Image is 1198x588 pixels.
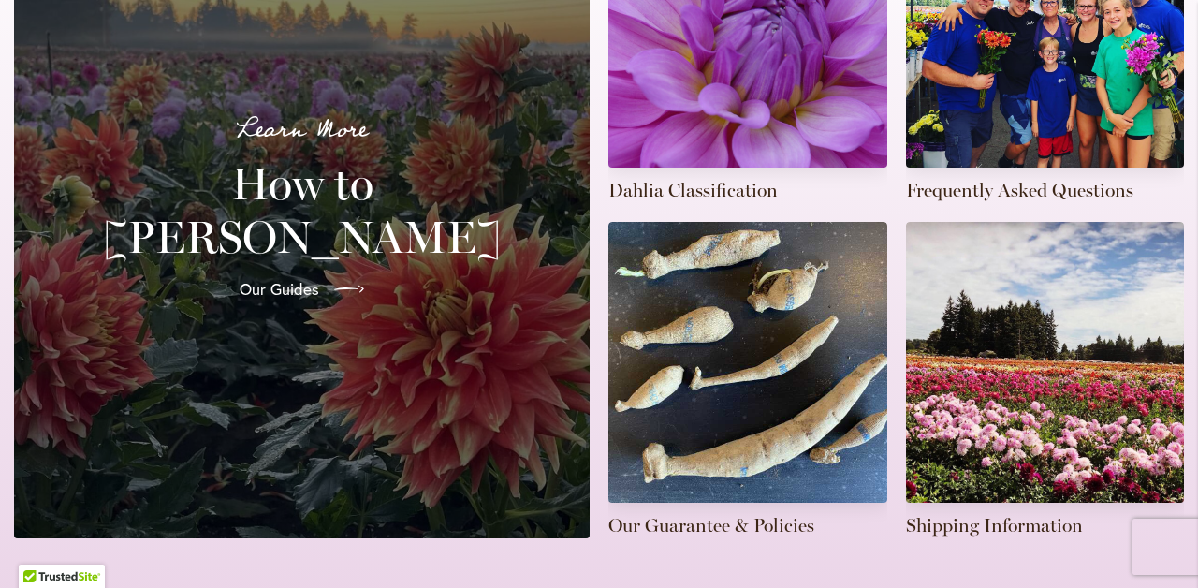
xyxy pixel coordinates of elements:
a: Our Guides [225,263,379,316]
span: Our Guides [240,278,319,301]
h2: How to [PERSON_NAME] [37,157,567,262]
p: Learn More [37,110,567,150]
